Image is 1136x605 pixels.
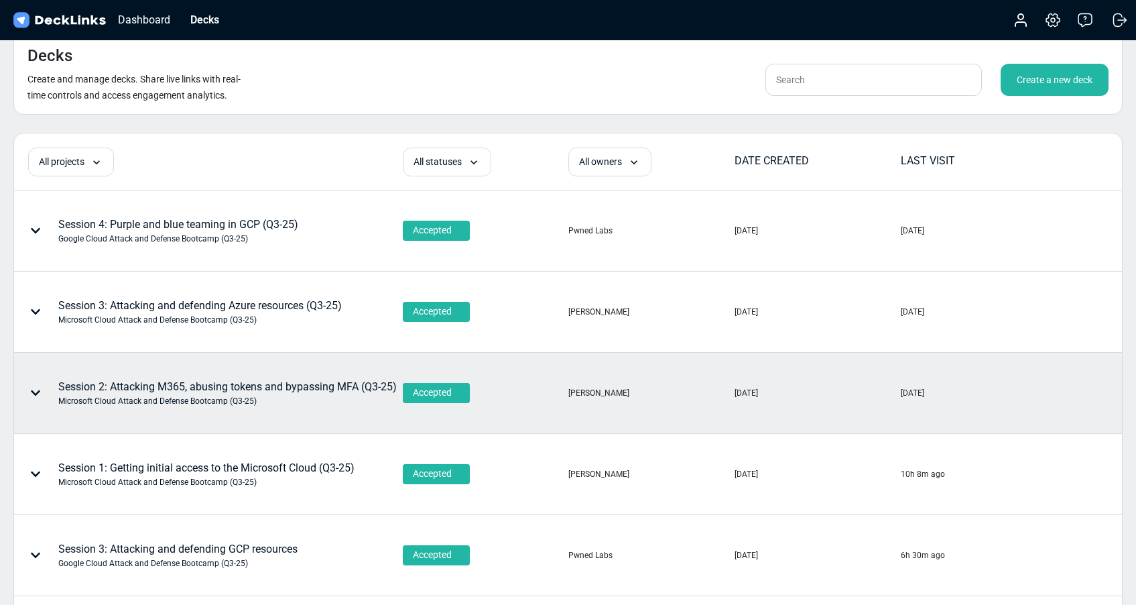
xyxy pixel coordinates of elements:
[735,468,758,480] div: [DATE]
[568,549,613,561] div: Pwned Labs
[58,395,397,407] div: Microsoft Cloud Attack and Defense Bootcamp (Q3-25)
[735,549,758,561] div: [DATE]
[568,387,629,399] div: [PERSON_NAME]
[27,46,72,66] h4: Decks
[58,233,298,245] div: Google Cloud Attack and Defense Bootcamp (Q3-25)
[58,379,397,407] div: Session 2: Attacking M365, abusing tokens and bypassing MFA (Q3-25)
[901,225,924,237] div: [DATE]
[735,306,758,318] div: [DATE]
[735,225,758,237] div: [DATE]
[413,386,452,400] span: Accepted
[735,387,758,399] div: [DATE]
[901,153,1066,169] div: LAST VISIT
[765,64,982,96] input: Search
[413,548,452,562] span: Accepted
[413,305,452,319] span: Accepted
[901,468,945,480] div: 10h 8m ago
[111,11,177,28] div: Dashboard
[58,217,298,245] div: Session 4: Purple and blue teaming in GCP (Q3-25)
[27,74,241,101] small: Create and manage decks. Share live links with real-time controls and access engagement analytics.
[403,148,491,176] div: All statuses
[568,468,629,480] div: [PERSON_NAME]
[58,541,298,569] div: Session 3: Attacking and defending GCP resources
[11,11,108,30] img: DeckLinks
[568,225,613,237] div: Pwned Labs
[901,306,924,318] div: [DATE]
[568,148,651,176] div: All owners
[735,153,899,169] div: DATE CREATED
[413,467,452,481] span: Accepted
[28,148,114,176] div: All projects
[58,314,342,326] div: Microsoft Cloud Attack and Defense Bootcamp (Q3-25)
[184,11,226,28] div: Decks
[58,476,355,488] div: Microsoft Cloud Attack and Defense Bootcamp (Q3-25)
[568,306,629,318] div: [PERSON_NAME]
[1001,64,1109,96] div: Create a new deck
[901,387,924,399] div: [DATE]
[58,557,298,569] div: Google Cloud Attack and Defense Bootcamp (Q3-25)
[58,460,355,488] div: Session 1: Getting initial access to the Microsoft Cloud (Q3-25)
[58,298,342,326] div: Session 3: Attacking and defending Azure resources (Q3-25)
[901,549,945,561] div: 6h 30m ago
[413,223,452,237] span: Accepted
